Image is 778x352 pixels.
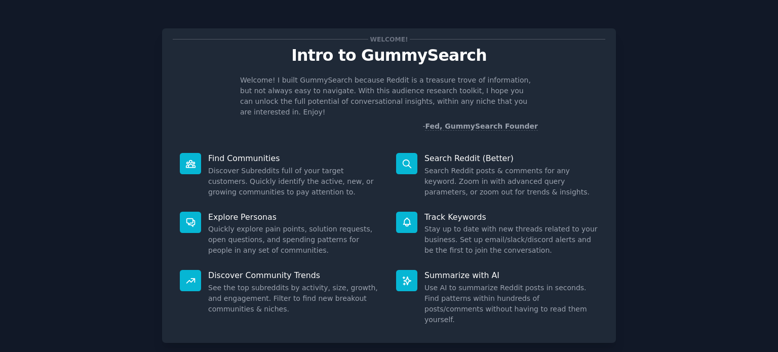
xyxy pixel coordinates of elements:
dd: Quickly explore pain points, solution requests, open questions, and spending patterns for people ... [208,224,382,256]
dd: See the top subreddits by activity, size, growth, and engagement. Filter to find new breakout com... [208,283,382,315]
p: Find Communities [208,153,382,164]
p: Track Keywords [424,212,598,222]
dd: Discover Subreddits full of your target customers. Quickly identify the active, new, or growing c... [208,166,382,198]
dd: Search Reddit posts & comments for any keyword. Zoom in with advanced query parameters, or zoom o... [424,166,598,198]
p: Search Reddit (Better) [424,153,598,164]
dd: Use AI to summarize Reddit posts in seconds. Find patterns within hundreds of posts/comments with... [424,283,598,325]
dd: Stay up to date with new threads related to your business. Set up email/slack/discord alerts and ... [424,224,598,256]
span: Welcome! [368,34,410,45]
p: Welcome! I built GummySearch because Reddit is a treasure trove of information, but not always ea... [240,75,538,118]
div: - [422,121,538,132]
p: Intro to GummySearch [173,47,605,64]
a: Fed, GummySearch Founder [425,122,538,131]
p: Explore Personas [208,212,382,222]
p: Summarize with AI [424,270,598,281]
p: Discover Community Trends [208,270,382,281]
